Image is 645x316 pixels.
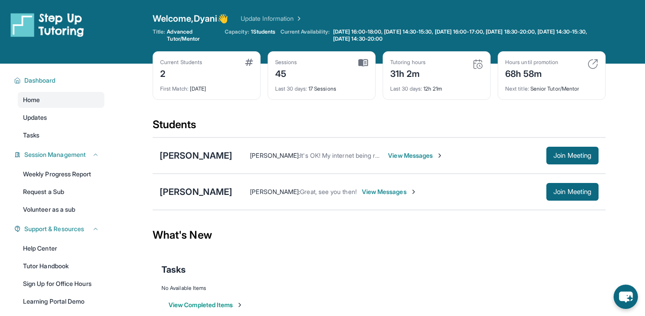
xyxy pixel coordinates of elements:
[160,80,253,92] div: [DATE]
[18,293,104,309] a: Learning Portal Demo
[160,59,202,66] div: Current Students
[153,28,165,42] span: Title:
[250,152,300,159] span: [PERSON_NAME] :
[160,186,232,198] div: [PERSON_NAME]
[275,85,307,92] span: Last 30 days :
[23,131,39,140] span: Tasks
[472,59,483,69] img: card
[300,188,356,195] span: Great, see you then!
[18,258,104,274] a: Tutor Handbook
[245,59,253,66] img: card
[160,149,232,162] div: [PERSON_NAME]
[358,59,368,67] img: card
[18,92,104,108] a: Home
[241,14,303,23] a: Update Information
[546,147,599,164] button: Join Meeting
[161,263,186,276] span: Tasks
[18,276,104,292] a: Sign Up for Office Hours
[390,59,426,66] div: Tutoring hours
[505,80,598,92] div: Senior Tutor/Mentor
[18,166,104,182] a: Weekly Progress Report
[251,28,276,35] span: 1 Students
[21,225,99,233] button: Support & Resources
[294,14,303,23] img: Chevron Right
[11,12,84,37] img: logo
[275,80,368,92] div: 17 Sessions
[153,12,228,25] span: Welcome, Dyani 👋
[21,150,99,159] button: Session Management
[167,28,219,42] span: Advanced Tutor/Mentor
[436,152,443,159] img: Chevron-Right
[153,118,606,137] div: Students
[24,150,86,159] span: Session Management
[18,240,104,256] a: Help Center
[410,188,417,195] img: Chevron-Right
[280,28,329,42] span: Current Availability:
[505,66,558,80] div: 68h 58m
[333,28,604,42] span: [DATE] 16:00-18:00, [DATE] 14:30-15:30, [DATE] 16:00-17:00, [DATE] 18:30-20:00, [DATE] 14:30-15:3...
[225,28,249,35] span: Capacity:
[587,59,598,69] img: card
[614,285,638,309] button: chat-button
[24,76,56,85] span: Dashboard
[18,184,104,200] a: Request a Sub
[390,66,426,80] div: 31h 2m
[160,85,188,92] span: First Match :
[553,153,591,158] span: Join Meeting
[18,110,104,126] a: Updates
[300,152,449,159] span: It's OK! My internet being really slow, so I understand
[331,28,606,42] a: [DATE] 16:00-18:00, [DATE] 14:30-15:30, [DATE] 16:00-17:00, [DATE] 18:30-20:00, [DATE] 14:30-15:3...
[390,80,483,92] div: 12h 21m
[24,225,84,233] span: Support & Resources
[160,66,202,80] div: 2
[505,85,529,92] span: Next title :
[390,85,422,92] span: Last 30 days :
[275,66,297,80] div: 45
[546,183,599,201] button: Join Meeting
[169,301,243,309] button: View Completed Items
[388,151,443,160] span: View Messages
[250,188,300,195] span: [PERSON_NAME] :
[18,127,104,143] a: Tasks
[161,285,597,292] div: No Available Items
[275,59,297,66] div: Sessions
[553,189,591,194] span: Join Meeting
[18,202,104,217] a: Volunteer as a sub
[362,187,417,196] span: View Messages
[23,95,40,104] span: Home
[21,76,99,85] button: Dashboard
[153,216,606,255] div: What's New
[23,113,47,122] span: Updates
[505,59,558,66] div: Hours until promotion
